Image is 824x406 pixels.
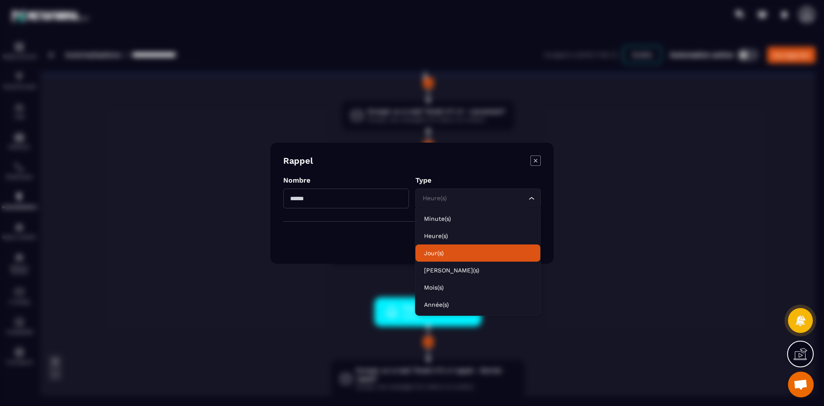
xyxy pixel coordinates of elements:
a: Ouvrir le chat [788,372,814,397]
p: Mois(s) [424,283,532,292]
p: Semaine(s) [424,266,532,275]
p: Heure(s) [424,232,532,240]
p: Nombre [283,176,409,184]
p: Jour(s) [424,249,532,257]
input: Search for option [421,194,527,203]
p: Année(s) [424,300,532,309]
div: Search for option [415,189,541,208]
p: Minute(s) [424,214,532,223]
h4: Rappel [283,156,313,168]
p: Type [415,176,541,184]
